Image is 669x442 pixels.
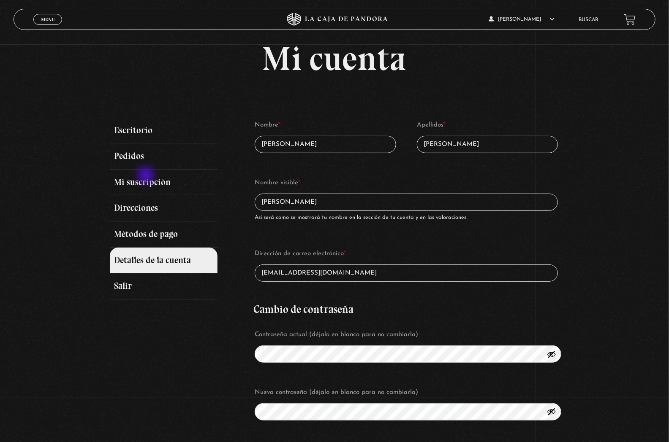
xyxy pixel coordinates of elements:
h1: Mi cuenta [110,42,559,75]
label: Dirección de correo electrónico [255,248,558,260]
label: Contraseña actual (déjalo en blanco para no cambiarla) [255,329,561,341]
button: Mostrar contraseña [547,350,556,359]
span: Cerrar [38,24,58,30]
a: Escritorio [110,118,218,144]
a: Detalles de la cuenta [110,248,218,274]
a: View your shopping cart [624,13,636,25]
em: Así será como se mostrará tu nombre en la sección de tu cuenta y en las valoraciones [255,215,466,220]
label: Nombre visible [255,177,558,189]
label: Apellidos [417,119,558,132]
label: Nombre [255,119,396,132]
a: Buscar [579,17,599,22]
a: Pedidos [110,143,218,170]
span: [PERSON_NAME] [489,17,555,22]
a: Direcciones [110,195,218,221]
nav: Páginas de cuenta [110,118,245,299]
label: Nueva contraseña (déjalo en blanco para no cambiarla) [255,386,561,399]
button: Mostrar contraseña [547,407,556,416]
a: Mi suscripción [110,170,218,196]
a: Métodos de pago [110,221,218,248]
a: Salir [110,273,218,299]
span: Menu [41,17,55,22]
legend: Cambio de contraseña [253,304,354,315]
